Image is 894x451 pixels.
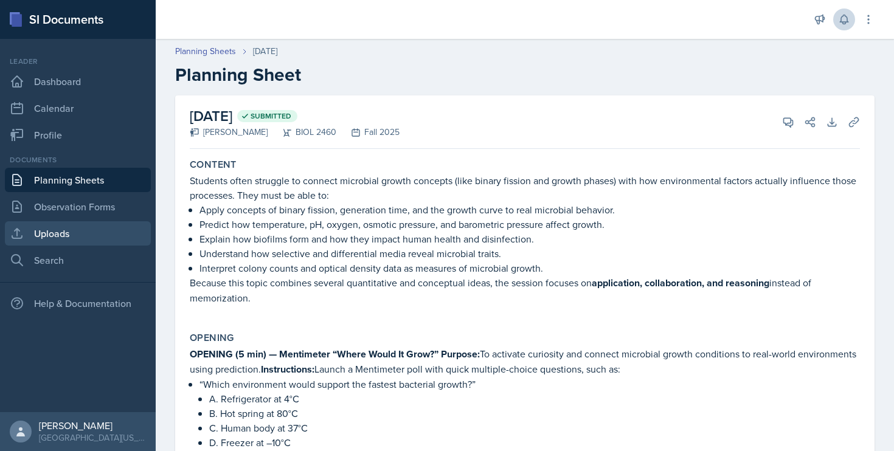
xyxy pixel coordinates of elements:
p: Apply concepts of binary fission, generation time, and the growth curve to real microbial behavior. [199,202,860,217]
div: Fall 2025 [336,126,400,139]
strong: OPENING (5 min) — Mentimeter “Where Would It Grow?” Purpose: [190,347,480,361]
div: [GEOGRAPHIC_DATA][US_STATE] [39,432,146,444]
div: Leader [5,56,151,67]
div: [PERSON_NAME] [190,126,268,139]
a: Uploads [5,221,151,246]
p: To activate curiosity and connect microbial growth conditions to real-world environments using pr... [190,346,860,377]
a: Calendar [5,96,151,120]
p: Predict how temperature, pH, oxygen, osmotic pressure, and barometric pressure affect growth. [199,217,860,232]
a: Dashboard [5,69,151,94]
a: Observation Forms [5,195,151,219]
strong: Instructions: [261,362,314,376]
a: Planning Sheets [5,168,151,192]
h2: [DATE] [190,105,400,127]
p: Students often struggle to connect microbial growth concepts (like binary fission and growth phas... [190,173,860,202]
label: Content [190,159,237,171]
p: B. Hot spring at 80°C [209,406,860,421]
p: Because this topic combines several quantitative and conceptual ideas, the session focuses on ins... [190,275,860,305]
p: A. Refrigerator at 4°C [209,391,860,406]
p: C. Human body at 37°C [209,421,860,435]
div: BIOL 2460 [268,126,336,139]
p: “Which environment would support the fastest bacterial growth?” [199,377,860,391]
p: Understand how selective and differential media reveal microbial traits. [199,246,860,261]
span: Submitted [251,111,291,121]
div: Documents [5,154,151,165]
div: Help & Documentation [5,291,151,315]
p: Explain how biofilms form and how they impact human health and disinfection. [199,232,860,246]
a: Search [5,248,151,272]
div: [DATE] [253,45,277,58]
label: Opening [190,332,234,344]
p: D. Freezer at –10°C [209,435,860,450]
a: Profile [5,123,151,147]
div: [PERSON_NAME] [39,419,146,432]
p: Interpret colony counts and optical density data as measures of microbial growth. [199,261,860,275]
strong: application, collaboration, and reasoning [592,276,769,290]
h2: Planning Sheet [175,64,875,86]
a: Planning Sheets [175,45,236,58]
